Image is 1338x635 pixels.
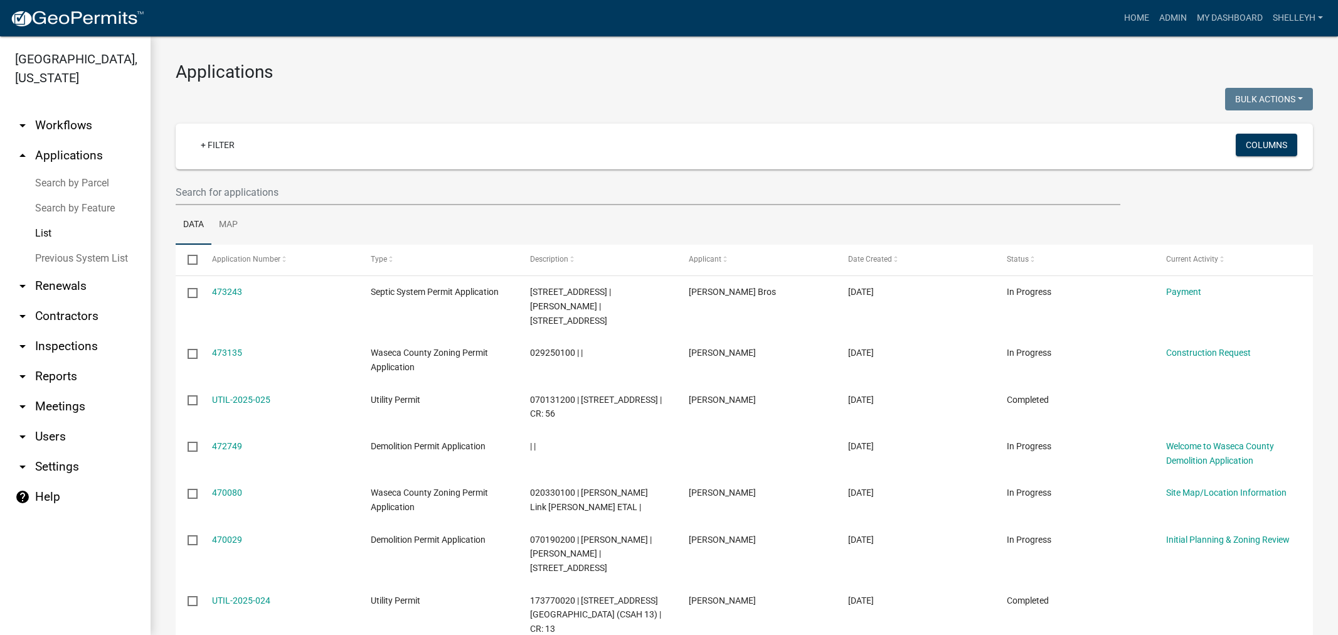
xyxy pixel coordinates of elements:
i: arrow_drop_down [15,459,30,474]
span: 020330100 | Laura Link Stewart ETAL | [530,488,648,512]
span: 09/03/2025 [848,395,874,405]
a: 470029 [212,535,242,545]
span: | | [530,441,536,451]
h3: Applications [176,61,1313,83]
i: arrow_drop_down [15,279,30,294]
a: Initial Planning & Zoning Review [1166,535,1290,545]
span: 9287 - 340TH AVE | DANIEL J HALEY |9287 - 340TH AVE [530,287,611,326]
span: Status [1007,255,1029,264]
span: 029250100 | | [530,348,583,358]
i: arrow_drop_down [15,369,30,384]
datatable-header-cell: Date Created [836,245,995,275]
button: Bulk Actions [1225,88,1313,110]
span: Waseca County Zoning Permit Application [371,348,488,372]
span: 08/27/2025 [848,488,874,498]
i: arrow_drop_down [15,399,30,414]
datatable-header-cell: Select [176,245,199,275]
span: Completed [1007,595,1049,606]
span: 09/03/2025 [848,287,874,297]
span: Utility Permit [371,395,420,405]
span: 173770020 | 720 3RD ST NE | 3rd St NE / 8th Ave NE (CSAH 13) | CR: 13 [530,595,661,634]
a: Welcome to Waseca County Demolition Application [1166,441,1274,466]
span: 09/02/2025 [848,441,874,451]
span: 08/27/2025 [848,535,874,545]
span: In Progress [1007,488,1051,498]
span: In Progress [1007,535,1051,545]
a: + Filter [191,134,245,156]
a: My Dashboard [1192,6,1268,30]
a: shelleyh [1268,6,1328,30]
i: arrow_drop_down [15,429,30,444]
span: Application Number [212,255,280,264]
datatable-header-cell: Application Number [199,245,359,275]
a: 470080 [212,488,242,498]
a: Map [211,205,245,245]
datatable-header-cell: Current Activity [1154,245,1313,275]
span: Completed [1007,395,1049,405]
span: Current Activity [1166,255,1218,264]
button: Columns [1236,134,1297,156]
input: Search for applications [176,179,1120,205]
span: In Progress [1007,348,1051,358]
span: Type [371,255,387,264]
span: 08/27/2025 [848,595,874,606]
span: Jennifer VonEnde [689,488,756,498]
span: Tim Madlo [689,595,756,606]
a: Home [1119,6,1154,30]
a: Site Map/Location Information [1166,488,1287,498]
a: 472749 [212,441,242,451]
datatable-header-cell: Description [518,245,677,275]
datatable-header-cell: Applicant [677,245,836,275]
span: Nels Barbknecht [689,395,756,405]
a: Payment [1166,287,1201,297]
span: Utility Permit [371,595,420,606]
a: Admin [1154,6,1192,30]
i: arrow_drop_down [15,309,30,324]
span: 070131200 | 17340 240TH AVE | CTR-531007 | CR: 56 [530,395,662,419]
a: 473135 [212,348,242,358]
a: UTIL-2025-025 [212,395,270,405]
span: In Progress [1007,441,1051,451]
span: Waseca County Zoning Permit Application [371,488,488,512]
i: arrow_drop_up [15,148,30,163]
span: In Progress [1007,287,1051,297]
span: Brian Zabel [689,535,756,545]
span: 09/03/2025 [848,348,874,358]
i: help [15,489,30,504]
span: Demolition Permit Application [371,441,486,451]
span: Date Created [848,255,892,264]
span: Description [530,255,568,264]
a: 473243 [212,287,242,297]
i: arrow_drop_down [15,118,30,133]
a: Construction Request [1166,348,1251,358]
span: Applicant [689,255,721,264]
span: James Bros [689,287,776,297]
span: Wayne Sicora [689,348,756,358]
span: Septic System Permit Application [371,287,499,297]
datatable-header-cell: Status [995,245,1154,275]
span: 070190200 | KEITH SCHLAAK | KELLY L SCHLAAK | 22069 130TH ST [530,535,652,574]
datatable-header-cell: Type [359,245,518,275]
a: UTIL-2025-024 [212,595,270,606]
a: Data [176,205,211,245]
i: arrow_drop_down [15,339,30,354]
span: Demolition Permit Application [371,535,486,545]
